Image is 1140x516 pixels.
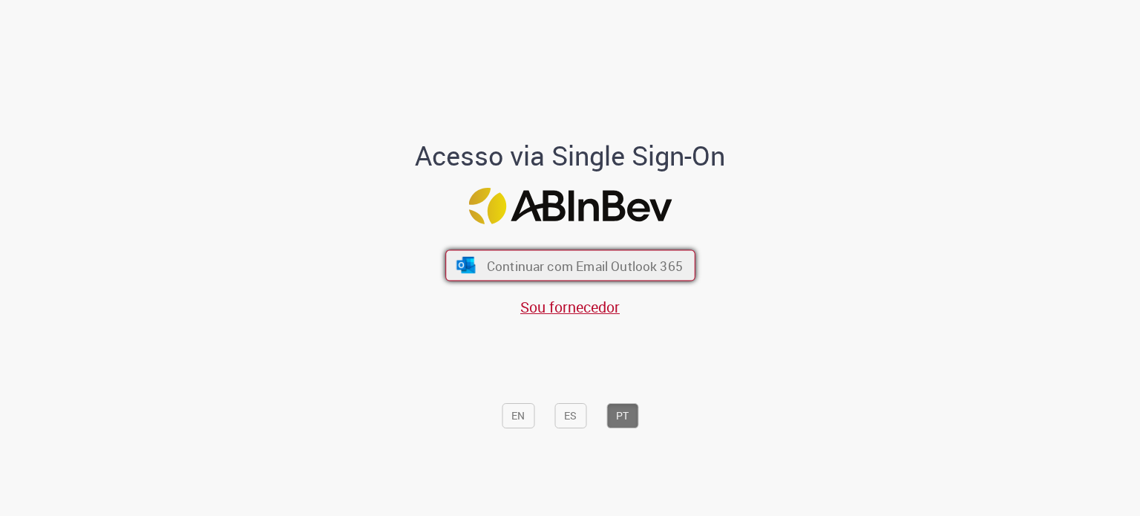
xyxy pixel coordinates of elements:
button: EN [502,403,534,428]
img: Logo ABInBev [468,188,672,224]
h1: Acesso via Single Sign-On [364,141,776,171]
span: Continuar com Email Outlook 365 [486,257,682,274]
button: PT [606,403,638,428]
button: ícone Azure/Microsoft 360 Continuar com Email Outlook 365 [445,250,695,281]
a: Sou fornecedor [520,297,620,317]
img: ícone Azure/Microsoft 360 [455,258,476,274]
button: ES [554,403,586,428]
